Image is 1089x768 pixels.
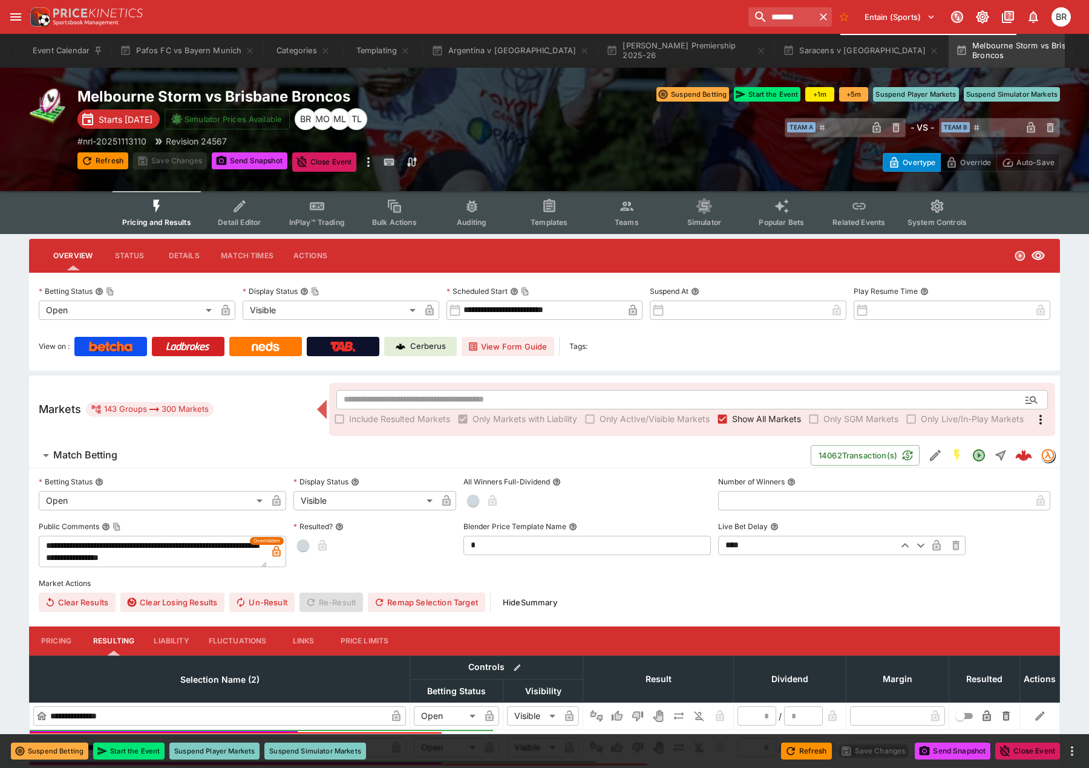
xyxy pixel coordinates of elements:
button: Pricing [29,626,83,656]
p: Number of Winners [718,477,785,487]
img: Betcha [89,342,132,351]
span: Bulk Actions [372,218,417,227]
button: Edit Detail [924,444,946,466]
a: Cerberus [384,337,457,356]
button: Start the Event [734,87,800,102]
img: TabNZ [330,342,356,351]
th: Controls [410,656,583,679]
th: Result [583,656,734,702]
button: Betting StatusCopy To Clipboard [95,287,103,296]
button: Play Resume Time [920,287,929,296]
span: Teams [615,218,639,227]
span: Team B [941,122,970,132]
button: Toggle light/dark mode [972,6,993,28]
button: Actions [283,241,338,270]
button: Suspend At [691,287,699,296]
p: Override [960,156,991,169]
div: Visible [243,301,420,320]
svg: Visible [1031,249,1045,263]
button: Push [669,706,688,726]
button: Number of Winners [787,478,796,486]
button: Copy To Clipboard [106,287,114,296]
button: Start the Event [93,743,165,760]
span: InPlay™ Trading [289,218,345,227]
button: Public CommentsCopy To Clipboard [102,522,110,531]
button: Display Status [351,478,359,486]
div: Open [39,491,267,510]
span: Visibility [512,684,575,698]
button: Lose [628,706,647,726]
img: Neds [252,342,279,351]
button: Close Event [995,743,1060,760]
button: SGM Enabled [946,444,968,466]
button: Betting Status [95,478,103,486]
button: Resulting [83,626,144,656]
button: Void [649,706,668,726]
button: Clear Losing Results [120,593,224,612]
span: Only Live/In-Play Markets [921,412,1024,425]
span: System Controls [907,218,967,227]
span: Detail Editor [218,218,261,227]
h6: Match Betting [53,449,117,461]
th: Dividend [734,656,846,702]
p: Public Comments [39,521,99,532]
button: Match Times [211,241,283,270]
th: Resulted [949,656,1020,702]
p: Blender Price Template Name [463,521,566,532]
button: Simulator Prices Available [165,109,290,129]
button: Eliminated In Play [690,706,709,726]
button: All Winners Full-Dividend [552,478,561,486]
div: Open [39,301,216,320]
img: tradingmodel [1041,449,1055,462]
button: Select Tenant [857,7,943,27]
button: more [361,152,376,172]
button: Price Limits [331,626,399,656]
button: Display StatusCopy To Clipboard [300,287,309,296]
p: Auto-Save [1016,156,1055,169]
div: / [779,710,782,723]
button: Pafos FC vs Bayern Munich [113,34,262,68]
h6: - VS - [911,121,934,134]
svg: More [1033,412,1048,427]
button: Send Snapshot [915,743,990,760]
button: Override [940,153,996,172]
button: Suspend Betting [11,743,88,760]
span: Include Resulted Markets [349,412,450,425]
button: View Form Guide [462,337,554,356]
button: HideSummary [495,593,564,612]
button: Match Betting [29,443,811,467]
span: Templates [531,218,567,227]
button: Blender Price Template Name [569,522,577,531]
input: search [748,7,815,27]
button: No Bookmarks [834,7,854,27]
p: Betting Status [39,477,93,487]
h2: Copy To Clipboard [77,87,569,106]
button: Status [102,241,157,270]
span: Betting Status [414,684,499,698]
button: Un-Result [229,593,294,612]
button: Suspend Simulator Markets [964,87,1061,102]
p: Revision 24567 [166,135,227,148]
div: Visible [507,706,560,726]
span: Simulator [687,218,721,227]
div: Visible [293,491,437,510]
button: Open [1021,389,1042,411]
div: tradingmodel [1041,448,1055,463]
p: Play Resume Time [854,286,918,296]
span: Re-Result [299,593,363,612]
div: Matthew Oliver [312,108,333,130]
p: Overtype [903,156,935,169]
button: Copy To Clipboard [311,287,319,296]
button: 14062Transaction(s) [811,445,920,466]
button: Fluctuations [199,626,276,656]
span: Overridden [253,537,280,545]
button: Scheduled StartCopy To Clipboard [510,287,518,296]
div: Open [414,706,480,726]
label: View on : [39,337,70,356]
button: Copy To Clipboard [521,287,529,296]
span: Related Events [832,218,885,227]
img: PriceKinetics Logo [27,5,51,29]
button: Suspend Simulator Markets [264,743,366,760]
button: Close Event [292,152,357,172]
